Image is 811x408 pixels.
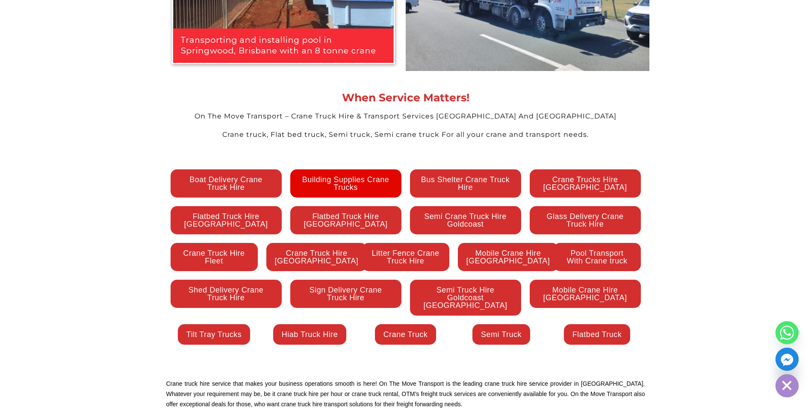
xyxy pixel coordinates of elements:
[458,243,559,271] a: Mobile Crane Hire [GEOGRAPHIC_DATA]
[162,130,649,140] div: Crane truck, Flat bed truck, Semi truck, Semi crane truck For all your crane and transport needs.
[530,206,641,234] a: Glass Delivery Crane Truck Hire
[275,249,359,265] span: Crane Truck Hire [GEOGRAPHIC_DATA]
[282,331,338,338] span: Hiab Truck Hire
[178,324,250,345] a: Tilt Tray Trucks
[572,331,622,338] span: Flatbed Truck
[554,243,641,271] a: Pool Transport With Crane truck
[362,243,449,271] a: Litter Fence Crane Truck Hire
[410,280,521,316] a: Semi Truck Hire Goldcoast [GEOGRAPHIC_DATA]
[179,249,249,265] span: Crane Truck Hire Fleet
[171,280,282,308] a: Shed Delivery Crane Truck Hire
[419,176,513,191] span: Bus Shelter Crane Truck Hire
[383,331,428,338] span: Crane Truck
[410,169,521,198] a: Bus Shelter Crane Truck Hire
[162,92,649,103] div: When Service Matters!
[371,249,441,265] span: Litter Fence Crane Truck Hire
[530,169,641,198] a: Crane Trucks Hire [GEOGRAPHIC_DATA]
[171,206,282,234] a: Flatbed Truck Hire [GEOGRAPHIC_DATA]
[472,324,530,345] a: Semi Truck
[290,280,401,308] a: Sign Delivery Crane Truck Hire
[179,213,273,228] span: Flatbed Truck Hire [GEOGRAPHIC_DATA]
[266,243,367,271] a: Crane Truck Hire [GEOGRAPHIC_DATA]
[179,176,273,191] span: Boat Delivery Crane Truck Hire
[538,213,632,228] span: Glass Delivery Crane Truck Hire
[171,169,282,198] a: Boat Delivery Crane Truck Hire
[776,348,799,371] a: Facebook_Messenger
[299,213,393,228] span: Flatbed Truck Hire [GEOGRAPHIC_DATA]
[419,286,513,309] span: Semi Truck Hire Goldcoast [GEOGRAPHIC_DATA]
[186,331,242,338] span: Tilt Tray Trucks
[776,321,799,344] a: Whatsapp
[299,286,393,302] span: Sign Delivery Crane Truck Hire
[299,176,393,191] span: Building Supplies Crane Trucks
[171,243,258,271] a: Crane Truck Hire Fleet
[273,324,347,345] a: Hiab Truck Hire
[562,249,632,265] span: Pool Transport With Crane truck
[481,331,522,338] span: Semi Truck
[179,286,273,302] span: Shed Delivery Crane Truck Hire
[375,324,436,345] a: Crane Truck
[410,206,521,234] a: Semi Crane Truck Hire Goldcoast
[290,169,401,198] a: Building Supplies Crane Trucks
[290,206,401,234] a: Flatbed Truck Hire [GEOGRAPHIC_DATA]
[530,280,641,308] a: Mobile Crane Hire [GEOGRAPHIC_DATA]
[162,112,649,121] div: On The Move Transport – Crane Truck Hire & Transport Services [GEOGRAPHIC_DATA] And [GEOGRAPHIC_D...
[538,176,632,191] span: Crane Trucks Hire [GEOGRAPHIC_DATA]
[564,324,631,345] a: Flatbed Truck
[538,286,632,302] span: Mobile Crane Hire [GEOGRAPHIC_DATA]
[419,213,513,228] span: Semi Crane Truck Hire Goldcoast
[466,249,550,265] span: Mobile Crane Hire [GEOGRAPHIC_DATA]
